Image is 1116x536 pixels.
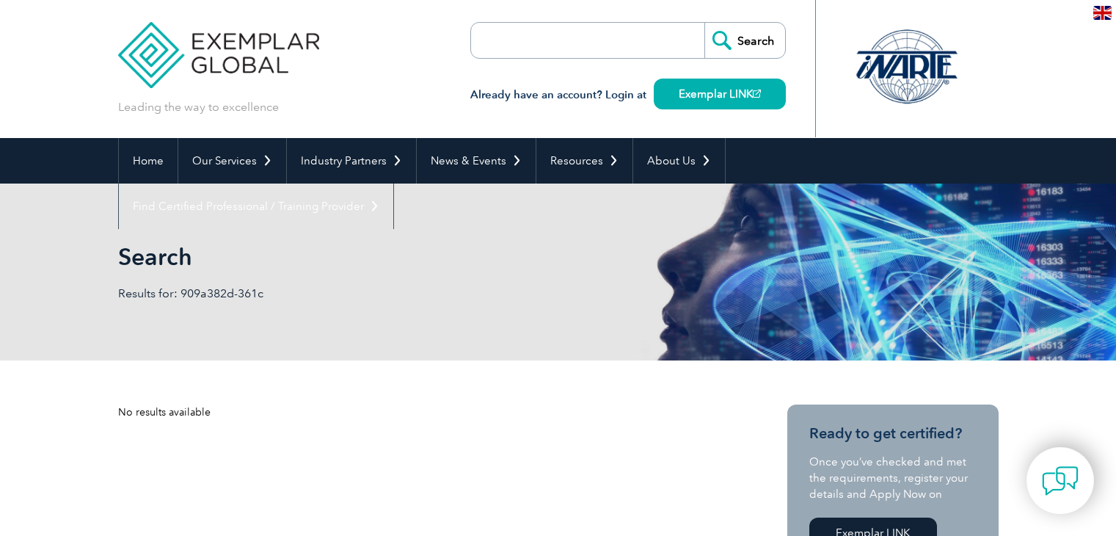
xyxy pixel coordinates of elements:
[119,138,178,184] a: Home
[119,184,393,229] a: Find Certified Professional / Training Provider
[633,138,725,184] a: About Us
[1093,6,1112,20] img: en
[118,405,734,420] div: No results available
[809,454,977,502] p: Once you’ve checked and met the requirements, register your details and Apply Now on
[654,79,786,109] a: Exemplar LINK
[809,424,977,443] h3: Ready to get certified?
[118,242,682,271] h1: Search
[178,138,286,184] a: Our Services
[536,138,632,184] a: Resources
[118,99,279,115] p: Leading the way to excellence
[704,23,785,58] input: Search
[753,90,761,98] img: open_square.png
[470,86,786,104] h3: Already have an account? Login at
[287,138,416,184] a: Industry Partners
[417,138,536,184] a: News & Events
[118,286,558,302] p: Results for: 909a382d-361c
[1042,463,1079,499] img: contact-chat.png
